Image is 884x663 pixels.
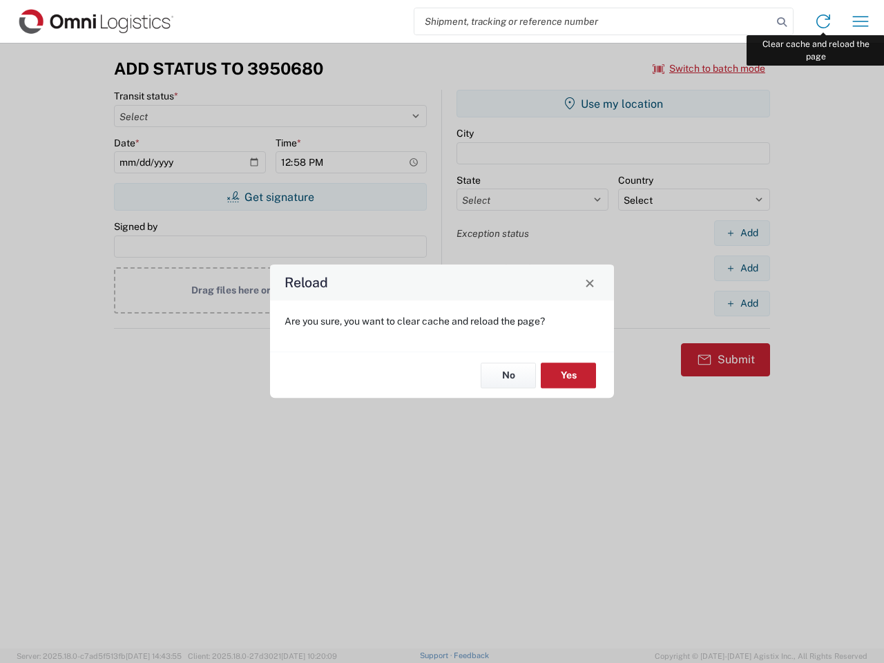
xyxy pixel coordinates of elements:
button: Yes [541,363,596,388]
h4: Reload [285,273,328,293]
p: Are you sure, you want to clear cache and reload the page? [285,315,599,327]
button: Close [580,273,599,292]
input: Shipment, tracking or reference number [414,8,772,35]
button: No [481,363,536,388]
